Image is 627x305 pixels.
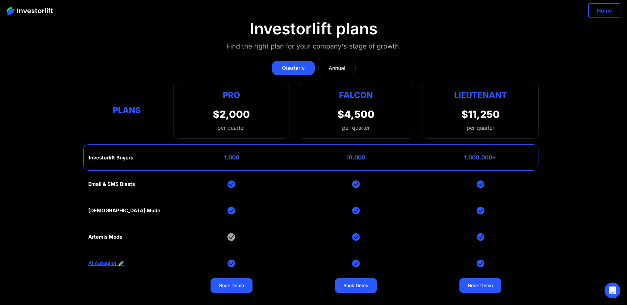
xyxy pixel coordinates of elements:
a: Book Demo [211,278,253,293]
div: $11,250 [461,108,500,120]
div: Falcon [339,89,373,102]
div: 1,000,000+ [464,154,496,161]
div: Email & SMS Blasts [88,181,135,187]
a: Book Demo [335,278,377,293]
div: 10,000 [346,154,365,161]
div: Open Intercom Messenger [605,283,620,298]
div: Artemis Mode [88,234,122,240]
strong: Lieutenant [454,90,507,100]
div: Find the right plan for your company's stage of growth. [226,41,401,51]
div: per quarter [467,124,494,132]
div: Quarterly [282,64,305,72]
div: Investorlift plans [250,19,377,38]
div: $4,500 [337,108,374,120]
div: Plans [88,104,165,117]
a: AI Autopilot 🚀 [88,260,124,266]
div: Annual [329,64,345,72]
div: $2,000 [213,108,250,120]
div: Investorlift Buyers [89,155,133,161]
a: Home [588,3,620,18]
div: per quarter [342,124,370,132]
div: [DEMOGRAPHIC_DATA] Mode [88,208,160,214]
div: per quarter [213,124,250,132]
div: 1,000 [224,154,239,161]
a: Book Demo [459,278,501,293]
div: Pro [213,89,250,102]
